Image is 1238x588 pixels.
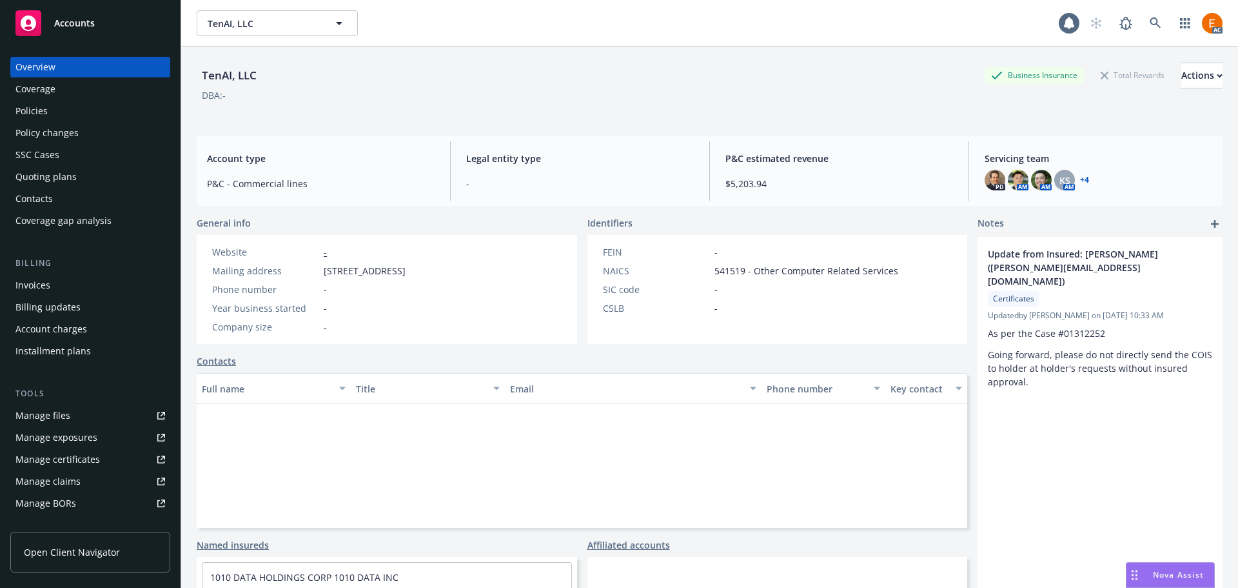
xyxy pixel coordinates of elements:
[1143,10,1168,36] a: Search
[885,373,967,404] button: Key contact
[988,247,1179,288] span: Update from Insured: [PERSON_NAME] ([PERSON_NAME][EMAIL_ADDRESS][DOMAIN_NAME])
[510,382,742,396] div: Email
[10,79,170,99] a: Coverage
[1113,10,1139,36] a: Report a Bug
[324,264,406,278] span: [STREET_ADDRESS]
[603,264,709,278] div: NAICS
[10,319,170,340] a: Account charges
[10,471,170,492] a: Manage claims
[15,405,70,426] div: Manage files
[714,301,718,315] span: -
[978,216,1004,232] span: Notes
[210,571,398,583] a: 1010 DATA HOLDINGS CORP 1010 DATA INC
[10,275,170,296] a: Invoices
[1059,174,1070,187] span: KS
[767,382,865,396] div: Phone number
[10,145,170,165] a: SSC Cases
[725,152,953,165] span: P&C estimated revenue
[15,79,55,99] div: Coverage
[1031,170,1052,190] img: photo
[15,341,91,361] div: Installment plans
[603,245,709,259] div: FEIN
[10,167,170,187] a: Quoting plans
[15,515,113,536] div: Summary of insurance
[324,283,327,296] span: -
[351,373,505,404] button: Title
[988,327,1212,340] p: As per the Case #01312252
[985,170,1005,190] img: photo
[1202,13,1223,34] img: photo
[985,152,1212,165] span: Servicing team
[15,167,77,187] div: Quoting plans
[978,237,1223,399] div: Update from Insured: [PERSON_NAME] ([PERSON_NAME][EMAIL_ADDRESS][DOMAIN_NAME])CertificatesUpdated...
[993,293,1034,305] span: Certificates
[1207,216,1223,232] a: add
[466,177,694,190] span: -
[466,152,694,165] span: Legal entity type
[197,67,262,84] div: TenAI, LLC
[324,320,327,334] span: -
[505,373,761,404] button: Email
[15,319,87,340] div: Account charges
[208,17,319,30] span: TenAI, LLC
[10,57,170,77] a: Overview
[10,427,170,448] a: Manage exposures
[1094,67,1171,83] div: Total Rewards
[212,245,319,259] div: Website
[1172,10,1198,36] a: Switch app
[587,538,670,552] a: Affiliated accounts
[212,283,319,296] div: Phone number
[10,101,170,121] a: Policies
[1126,563,1143,587] div: Drag to move
[15,471,81,492] div: Manage claims
[197,373,351,404] button: Full name
[202,88,226,102] div: DBA: -
[714,245,718,259] span: -
[15,493,76,514] div: Manage BORs
[10,257,170,270] div: Billing
[212,320,319,334] div: Company size
[10,515,170,536] a: Summary of insurance
[207,152,435,165] span: Account type
[197,10,358,36] button: TenAI, LLC
[603,283,709,296] div: SIC code
[1153,569,1204,580] span: Nova Assist
[324,246,327,258] a: -
[207,177,435,190] span: P&C - Commercial lines
[202,382,331,396] div: Full name
[54,18,95,28] span: Accounts
[10,297,170,318] a: Billing updates
[714,283,718,296] span: -
[356,382,486,396] div: Title
[15,297,81,318] div: Billing updates
[15,427,97,448] div: Manage exposures
[988,348,1212,389] p: Going forward, please do not directly send the COIS to holder at holder's requests without insure...
[1181,63,1223,88] button: Actions
[985,67,1084,83] div: Business Insurance
[1080,176,1089,184] a: +4
[714,264,898,278] span: 541519 - Other Computer Related Services
[761,373,885,404] button: Phone number
[587,216,633,230] span: Identifiers
[15,275,50,296] div: Invoices
[212,264,319,278] div: Mailing address
[15,57,55,77] div: Overview
[988,310,1212,321] span: Updated by [PERSON_NAME] on [DATE] 10:33 AM
[15,449,100,470] div: Manage certificates
[725,177,953,190] span: $5,203.94
[890,382,948,396] div: Key contact
[10,188,170,209] a: Contacts
[15,145,59,165] div: SSC Cases
[324,301,327,315] span: -
[15,210,112,231] div: Coverage gap analysis
[15,101,48,121] div: Policies
[1126,562,1215,588] button: Nova Assist
[10,405,170,426] a: Manage files
[10,5,170,41] a: Accounts
[603,301,709,315] div: CSLB
[15,188,53,209] div: Contacts
[10,123,170,143] a: Policy changes
[197,538,269,552] a: Named insureds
